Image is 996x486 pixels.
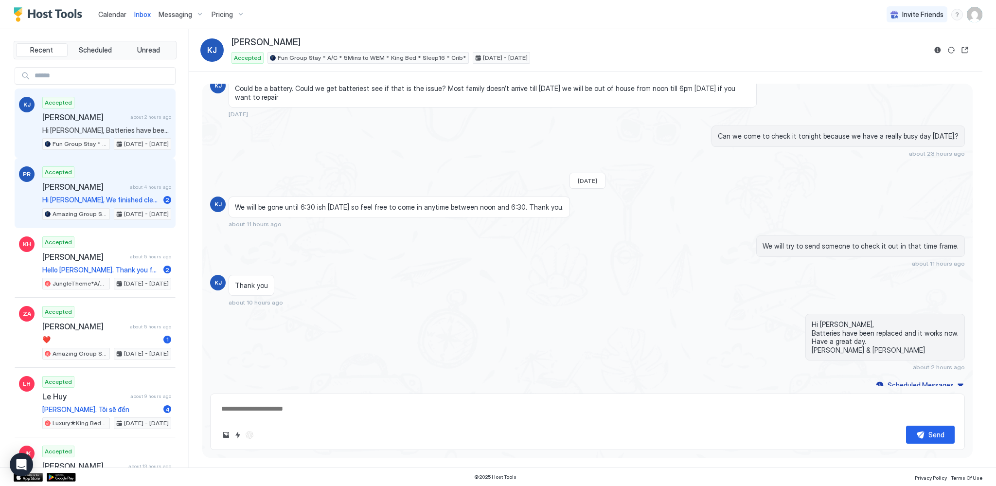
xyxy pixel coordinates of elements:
[888,380,954,390] div: Scheduled Messages
[902,10,943,19] span: Invite Friends
[207,44,217,56] span: KJ
[214,81,222,90] span: KJ
[235,84,750,101] span: Could be a battery. Could we get batteriest see if that is the issue? Most family doesn’t arrive ...
[913,363,965,371] span: about 2 hours ago
[42,196,160,204] span: Hi [PERSON_NAME], We finished cleaning the house and everything looks great! We really appreciate...
[47,473,76,482] a: Google Play Store
[474,474,516,480] span: © 2025 Host Tools
[909,150,965,157] span: about 23 hours ago
[578,177,597,184] span: [DATE]
[53,210,107,218] span: Amazing Group Stay★King Beds ★2837 SQ FT★Baby Friendly★Smart Home★Free parking
[45,307,72,316] span: Accepted
[951,472,982,482] a: Terms Of Use
[16,43,68,57] button: Recent
[232,429,244,441] button: Quick reply
[14,7,87,22] div: Host Tools Logo
[14,473,43,482] a: App Store
[124,210,169,218] span: [DATE] - [DATE]
[212,10,233,19] span: Pricing
[231,37,301,48] span: [PERSON_NAME]
[23,379,31,388] span: LH
[229,220,282,228] span: about 11 hours ago
[214,200,222,209] span: KJ
[23,240,31,249] span: KH
[134,9,151,19] a: Inbox
[165,196,169,203] span: 2
[23,100,31,109] span: KJ
[124,140,169,148] span: [DATE] - [DATE]
[137,46,160,54] span: Unread
[124,349,169,358] span: [DATE] - [DATE]
[10,453,33,476] div: Open Intercom Messenger
[45,238,72,247] span: Accepted
[874,378,965,392] button: Scheduled Messages
[45,447,72,456] span: Accepted
[79,46,112,54] span: Scheduled
[42,112,126,122] span: [PERSON_NAME]
[915,475,947,481] span: Privacy Policy
[763,242,959,251] span: We will try to send someone to check it out in that time frame.
[229,299,283,306] span: about 10 hours ago
[128,463,171,469] span: about 13 hours ago
[23,170,31,179] span: PR
[23,449,31,458] span: JK
[53,349,107,358] span: Amazing Group Stay★King Beds ★2837 SQ FT★Baby Friendly★Smart Home★Free parking
[130,253,171,260] span: about 5 hours ago
[45,378,72,386] span: Accepted
[123,43,174,57] button: Unread
[45,168,72,177] span: Accepted
[165,406,170,413] span: 4
[214,278,222,287] span: KJ
[70,43,121,57] button: Scheduled
[130,393,171,399] span: about 9 hours ago
[229,110,248,118] span: [DATE]
[945,44,957,56] button: Sync reservation
[483,54,528,62] span: [DATE] - [DATE]
[98,10,126,18] span: Calendar
[278,54,466,62] span: Fun Group Stay * A/C * 5Mins to WEM * King Bed * Sleep16 * Crib*
[31,68,175,84] input: Input Field
[220,429,232,441] button: Upload image
[235,203,564,212] span: We will be gone until 6:30 ish [DATE] so feel free to come in anytime between noon and 6:30. Than...
[912,260,965,267] span: about 11 hours ago
[42,126,171,135] span: Hi [PERSON_NAME], Batteries have been replaced and it works now. Have a great day. [PERSON_NAME] ...
[165,266,169,273] span: 2
[967,7,982,22] div: User profile
[235,281,268,290] span: Thank you
[42,405,160,414] span: [PERSON_NAME]. Tôi sẽ đến
[30,46,53,54] span: Recent
[42,461,124,471] span: [PERSON_NAME]
[928,430,944,440] div: Send
[134,10,151,18] span: Inbox
[124,279,169,288] span: [DATE] - [DATE]
[951,475,982,481] span: Terms Of Use
[959,44,971,56] button: Open reservation
[130,184,171,190] span: about 4 hours ago
[53,140,107,148] span: Fun Group Stay * A/C * 5Mins to WEM * King Bed * Sleep16 * Crib*
[23,309,31,318] span: ZA
[42,252,126,262] span: [PERSON_NAME]
[130,324,171,330] span: about 5 hours ago
[159,10,192,19] span: Messaging
[124,419,169,428] span: [DATE] - [DATE]
[906,426,955,444] button: Send
[53,279,107,288] span: JungleTheme*A/C*2KingBeds*BabyFriendly*Sleep10*3BR
[53,419,107,428] span: Luxury★King Beds ★[PERSON_NAME] Ave ★Smart Home ★Free Parking
[42,392,126,401] span: Le Huy
[42,182,126,192] span: [PERSON_NAME]
[45,98,72,107] span: Accepted
[234,54,261,62] span: Accepted
[42,335,160,344] span: ❤️
[915,472,947,482] a: Privacy Policy
[42,322,126,331] span: [PERSON_NAME]
[98,9,126,19] a: Calendar
[812,320,959,354] span: Hi [PERSON_NAME], Batteries have been replaced and it works now. Have a great day. [PERSON_NAME] ...
[951,9,963,20] div: menu
[932,44,943,56] button: Reservation information
[166,336,169,343] span: 1
[42,266,160,274] span: Hello [PERSON_NAME]. Thank you for letting us know. We look forward to host your family in [GEOGR...
[130,114,171,120] span: about 2 hours ago
[14,41,177,59] div: tab-group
